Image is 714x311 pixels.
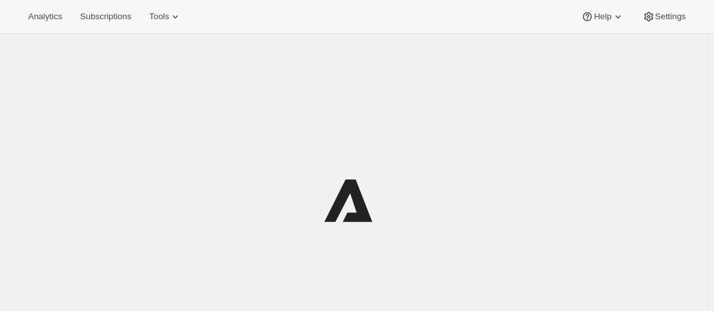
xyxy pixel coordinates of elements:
[141,8,189,26] button: Tools
[149,12,169,22] span: Tools
[655,12,686,22] span: Settings
[80,12,131,22] span: Subscriptions
[20,8,70,26] button: Analytics
[72,8,139,26] button: Subscriptions
[28,12,62,22] span: Analytics
[573,8,631,26] button: Help
[594,12,611,22] span: Help
[635,8,694,26] button: Settings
